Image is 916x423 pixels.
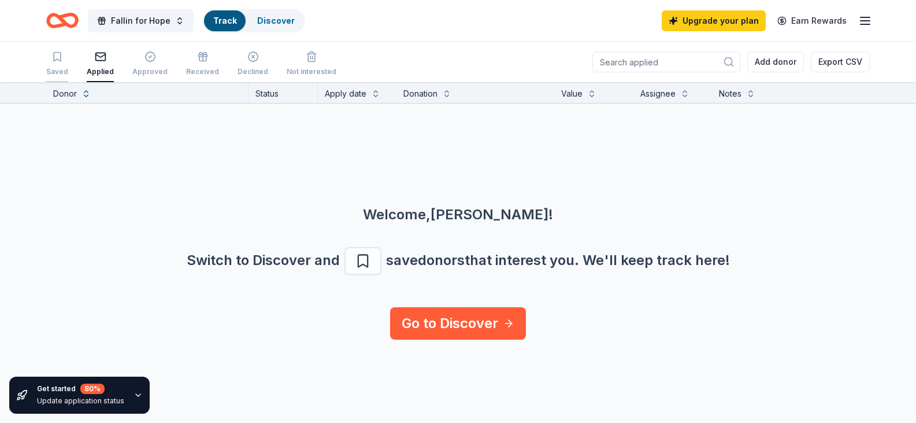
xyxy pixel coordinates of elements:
[287,67,336,76] div: Not interested
[87,67,114,76] div: Applied
[325,87,366,101] div: Apply date
[88,9,194,32] button: Fallin for Hope
[811,52,870,72] button: Export CSV
[238,46,268,82] button: Declined
[662,10,766,31] a: Upgrade your plan
[238,67,268,76] div: Declined
[257,16,295,25] a: Discover
[28,247,888,275] div: Switch to Discover and save donors that interest you. We ' ll keep track here!
[186,67,219,76] div: Received
[46,46,68,82] button: Saved
[747,52,804,72] button: Add donor
[46,7,79,34] a: Home
[53,87,77,101] div: Donor
[770,10,854,31] a: Earn Rewards
[592,52,740,72] input: Search applied
[111,14,170,28] span: Fallin for Hope
[132,46,168,82] button: Approved
[249,82,318,103] div: Status
[561,87,583,101] div: Value
[132,67,168,76] div: Approved
[403,87,437,101] div: Donation
[390,307,526,340] a: Go to Discover
[287,46,336,82] button: Not interested
[203,9,305,32] button: TrackDiscover
[37,396,124,406] div: Update application status
[186,46,219,82] button: Received
[213,16,236,25] a: Track
[46,67,68,76] div: Saved
[28,205,888,224] div: Welcome, [PERSON_NAME] !
[640,87,676,101] div: Assignee
[80,384,105,394] div: 80 %
[37,384,124,394] div: Get started
[87,46,114,82] button: Applied
[719,87,741,101] div: Notes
